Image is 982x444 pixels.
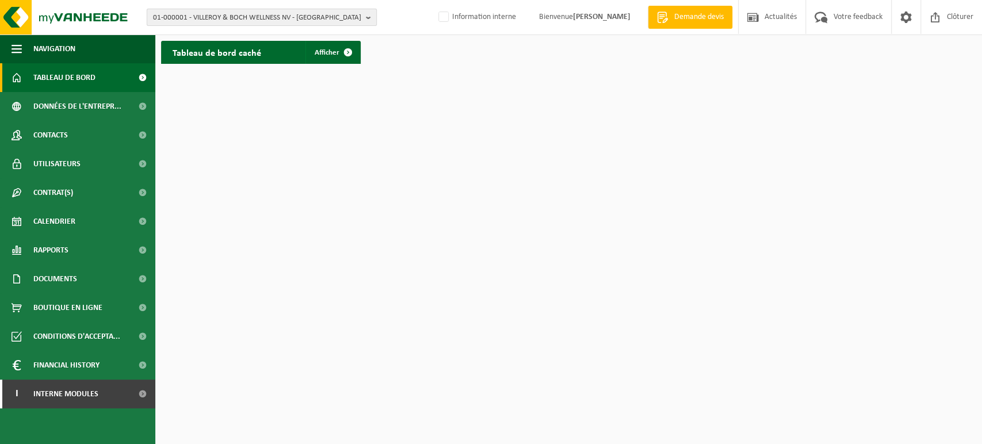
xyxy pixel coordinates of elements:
span: I [12,380,22,408]
span: 01-000001 - VILLEROY & BOCH WELLNESS NV - [GEOGRAPHIC_DATA] [153,9,361,26]
span: Afficher [315,49,339,56]
span: Calendrier [33,207,75,236]
span: Financial History [33,351,100,380]
a: Afficher [305,41,360,64]
h2: Tableau de bord caché [161,41,273,63]
span: Demande devis [671,12,727,23]
a: Demande devis [648,6,732,29]
button: 01-000001 - VILLEROY & BOCH WELLNESS NV - [GEOGRAPHIC_DATA] [147,9,377,26]
span: Boutique en ligne [33,293,102,322]
span: Conditions d'accepta... [33,322,120,351]
span: Données de l'entrepr... [33,92,121,121]
span: Documents [33,265,77,293]
span: Contrat(s) [33,178,73,207]
span: Utilisateurs [33,150,81,178]
span: Rapports [33,236,68,265]
span: Interne modules [33,380,98,408]
span: Navigation [33,35,75,63]
span: Contacts [33,121,68,150]
span: Tableau de bord [33,63,95,92]
strong: [PERSON_NAME] [573,13,631,21]
label: Information interne [436,9,516,26]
